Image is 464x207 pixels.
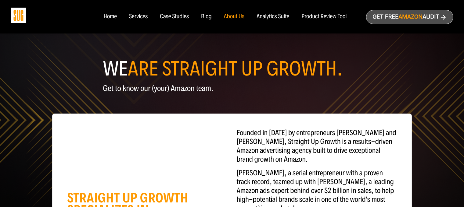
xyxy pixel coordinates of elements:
[103,60,361,78] h1: WE
[301,13,347,20] a: Product Review Tool
[366,10,453,24] a: Get freeAmazonAudit
[224,13,245,20] a: About Us
[398,14,423,20] span: Amazon
[160,13,189,20] a: Case Studies
[237,128,397,164] p: Founded in [DATE] by entrepreneurs [PERSON_NAME] and [PERSON_NAME], Straight Up Growth is a resul...
[11,8,26,23] img: Sug
[257,13,289,20] a: Analytics Suite
[129,13,148,20] a: Services
[201,13,212,20] a: Blog
[103,84,361,93] p: Get to know our (your) Amazon team.
[128,57,343,81] span: ARE STRAIGHT UP GROWTH.
[103,13,117,20] a: Home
